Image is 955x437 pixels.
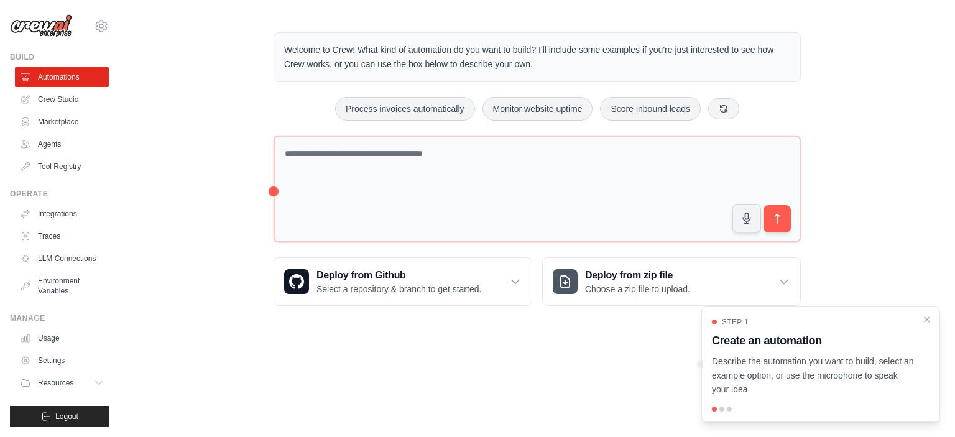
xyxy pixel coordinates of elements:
a: LLM Connections [15,249,109,269]
h3: Deploy from zip file [585,268,690,283]
div: Build [10,52,109,62]
button: Score inbound leads [600,97,701,121]
button: Monitor website uptime [482,97,593,121]
span: Resources [38,378,73,388]
h3: Deploy from Github [316,268,481,283]
a: Settings [15,351,109,370]
p: Select a repository & branch to get started. [316,283,481,295]
button: Logout [10,406,109,427]
button: Resources [15,373,109,393]
button: Process invoices automatically [335,97,475,121]
a: Marketplace [15,112,109,132]
p: Welcome to Crew! What kind of automation do you want to build? I'll include some examples if you'... [284,43,790,71]
span: Step 1 [722,317,749,327]
div: Operate [10,189,109,199]
h3: Create an automation [712,332,915,349]
a: Traces [15,226,109,246]
p: Choose a zip file to upload. [585,283,690,295]
p: Describe the automation you want to build, select an example option, or use the microphone to spe... [712,354,915,397]
a: Automations [15,67,109,87]
a: Integrations [15,204,109,224]
a: Usage [15,328,109,348]
button: Close walkthrough [922,315,932,324]
div: Manage [10,313,109,323]
a: Environment Variables [15,271,109,301]
a: Tool Registry [15,157,109,177]
a: Agents [15,134,109,154]
a: Crew Studio [15,90,109,109]
span: Logout [55,412,78,421]
img: Logo [10,14,72,38]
